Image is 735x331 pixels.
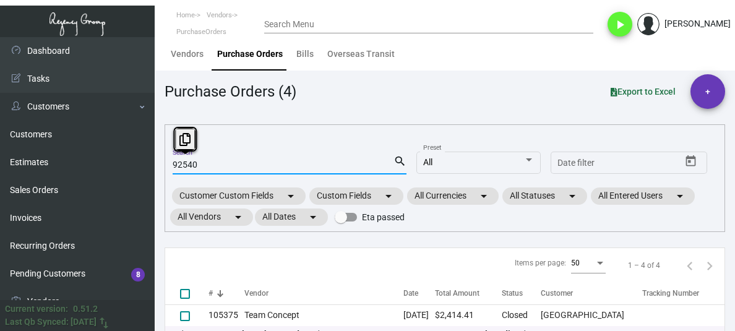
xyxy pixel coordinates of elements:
[172,187,306,205] mat-chip: Customer Custom Fields
[502,288,523,299] div: Status
[407,187,499,205] mat-chip: All Currencies
[208,304,244,326] td: 105375
[476,189,491,204] mat-icon: arrow_drop_down
[681,152,701,171] button: Open calendar
[637,13,660,35] img: admin@bootstrapmaster.com
[179,133,191,146] i: Copy
[244,288,269,299] div: Vendor
[170,208,253,226] mat-chip: All Vendors
[664,17,731,30] div: [PERSON_NAME]
[571,259,580,267] span: 50
[296,48,314,61] div: Bills
[231,210,246,225] mat-icon: arrow_drop_down
[309,187,403,205] mat-chip: Custom Fields
[5,316,97,329] div: Last Qb Synced: [DATE]
[435,304,502,326] td: $2,414.41
[208,288,244,299] div: #
[283,189,298,204] mat-icon: arrow_drop_down
[541,288,573,299] div: Customer
[306,210,320,225] mat-icon: arrow_drop_down
[690,74,725,109] button: +
[705,74,710,109] span: +
[255,208,328,226] mat-chip: All Dates
[435,288,502,299] div: Total Amount
[171,48,204,61] div: Vendors
[393,154,406,169] mat-icon: search
[165,80,296,103] div: Purchase Orders (4)
[403,288,418,299] div: Date
[608,12,632,37] button: play_arrow
[606,158,666,168] input: End date
[515,257,566,269] div: Items per page:
[642,288,699,299] div: Tracking Number
[680,256,700,275] button: Previous page
[208,288,213,299] div: #
[673,189,687,204] mat-icon: arrow_drop_down
[217,48,283,61] div: Purchase Orders
[5,303,68,316] div: Current version:
[502,187,587,205] mat-chip: All Statuses
[502,288,541,299] div: Status
[612,17,627,32] i: play_arrow
[611,87,676,97] span: Export to Excel
[362,210,405,225] span: Eta passed
[244,288,403,299] div: Vendor
[403,304,435,326] td: [DATE]
[244,304,403,326] td: Team Concept
[73,303,98,316] div: 0.51.2
[571,259,606,268] mat-select: Items per page:
[403,288,435,299] div: Date
[541,288,642,299] div: Customer
[423,157,432,167] span: All
[176,11,195,19] span: Home
[176,28,226,36] span: PurchaseOrders
[557,158,596,168] input: Start date
[502,304,541,326] td: Closed
[642,288,724,299] div: Tracking Number
[435,288,479,299] div: Total Amount
[565,189,580,204] mat-icon: arrow_drop_down
[700,256,720,275] button: Next page
[207,11,232,19] span: Vendors
[381,189,396,204] mat-icon: arrow_drop_down
[591,187,695,205] mat-chip: All Entered Users
[541,304,642,326] td: [GEOGRAPHIC_DATA]
[628,260,660,271] div: 1 – 4 of 4
[327,48,395,61] div: Overseas Transit
[601,80,686,103] button: Export to Excel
